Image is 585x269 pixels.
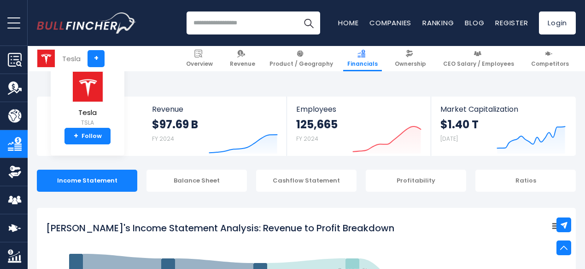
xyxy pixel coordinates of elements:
a: Ownership [391,46,430,71]
span: Revenue [152,105,278,114]
div: Income Statement [37,170,137,192]
a: Product / Geography [265,46,337,71]
div: Profitability [366,170,466,192]
strong: $97.69 B [152,117,198,132]
small: FY 2024 [152,135,174,143]
img: TSLA logo [37,50,55,67]
img: Ownership [8,165,22,179]
strong: $1.40 T [440,117,479,132]
a: +Follow [64,128,111,144]
a: Home [338,18,358,28]
small: TSLA [71,119,104,127]
span: Competitors [531,60,569,68]
a: Market Capitalization $1.40 T [DATE] [431,97,575,156]
a: + [88,50,105,67]
small: FY 2024 [296,135,318,143]
a: Ranking [422,18,454,28]
span: Employees [296,105,421,114]
span: Ownership [395,60,426,68]
a: Blog [465,18,484,28]
span: CEO Salary / Employees [443,60,514,68]
img: Bullfincher logo [37,12,136,34]
a: Companies [369,18,411,28]
span: Product / Geography [269,60,333,68]
a: Tesla TSLA [71,71,104,128]
a: Financials [343,46,382,71]
a: Overview [182,46,217,71]
div: Cashflow Statement [256,170,357,192]
button: Search [297,11,320,34]
strong: + [74,132,78,140]
a: Employees 125,665 FY 2024 [287,97,430,156]
span: Market Capitalization [440,105,566,114]
a: Go to homepage [37,12,136,34]
a: Revenue $97.69 B FY 2024 [143,97,287,156]
a: Register [495,18,528,28]
span: Overview [186,60,213,68]
a: Revenue [226,46,259,71]
span: Tesla [71,109,104,117]
small: [DATE] [440,135,458,143]
span: Revenue [230,60,255,68]
a: CEO Salary / Employees [439,46,518,71]
strong: 125,665 [296,117,338,132]
tspan: [PERSON_NAME]'s Income Statement Analysis: Revenue to Profit Breakdown [46,222,394,235]
img: TSLA logo [71,71,104,102]
div: Balance Sheet [146,170,247,192]
div: Ratios [475,170,576,192]
a: Login [539,11,576,34]
span: Financials [347,60,378,68]
div: Tesla [62,53,81,64]
a: Competitors [527,46,573,71]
